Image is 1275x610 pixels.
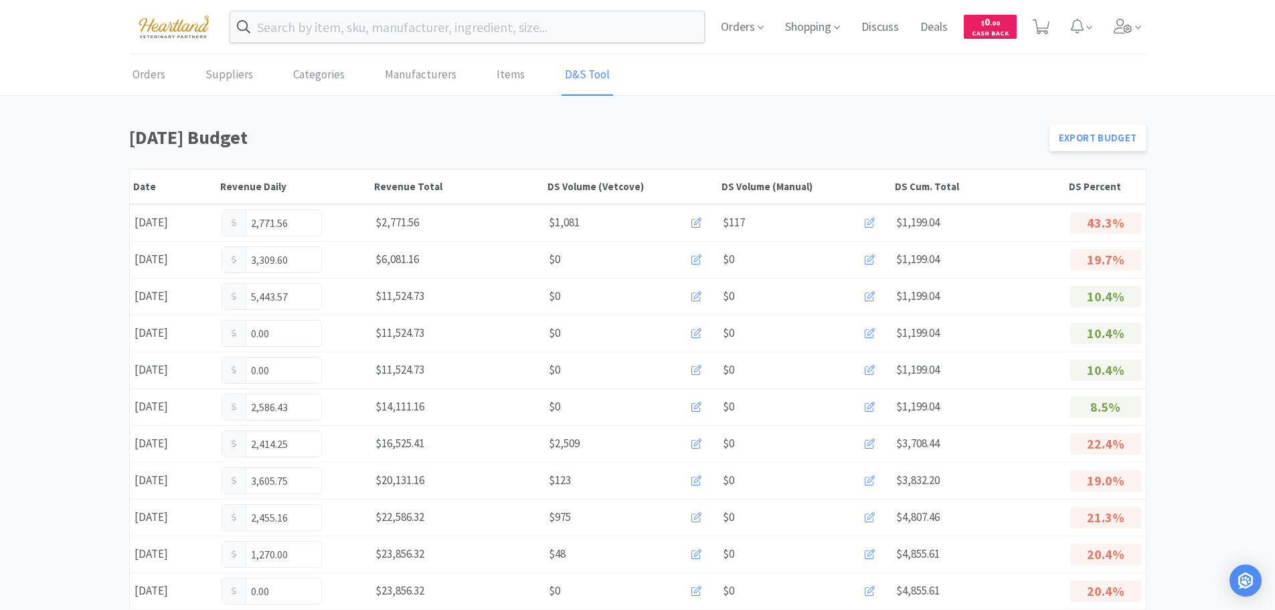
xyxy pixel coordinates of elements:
span: $1,199.04 [896,215,940,230]
span: $2,509 [549,435,580,453]
p: 21.3% [1070,507,1141,528]
span: $2,771.56 [375,215,419,230]
div: [DATE] [130,577,217,605]
p: 10.4% [1070,360,1141,381]
div: [DATE] [130,246,217,273]
div: [DATE] [130,393,217,421]
img: cad7bdf275c640399d9c6e0c56f98fd2_10.png [129,8,219,45]
p: 8.5% [1070,396,1141,418]
a: Deals [915,21,953,33]
a: Export Budget [1049,125,1146,151]
span: $0 [723,361,734,379]
span: $1,199.04 [896,289,940,303]
p: 10.4% [1070,286,1141,307]
span: $3,832.20 [896,473,940,487]
span: $11,524.73 [375,289,424,303]
span: $4,855.61 [896,583,940,598]
span: $22,586.32 [375,510,424,524]
p: 20.4% [1070,581,1141,602]
div: Open Intercom Messenger [1229,564,1262,597]
span: $0 [723,508,734,526]
a: Items [493,55,528,96]
span: $0 [723,435,734,453]
span: $48 [549,545,566,563]
div: Revenue Daily [220,180,367,193]
div: [DATE] [130,209,217,236]
span: $11,524.73 [375,325,424,340]
a: Suppliers [202,55,256,96]
span: $23,856.32 [375,546,424,561]
span: $0 [723,582,734,600]
span: $0 [723,545,734,563]
p: 22.4% [1070,433,1141,455]
span: $1,199.04 [896,252,940,266]
div: [DATE] [130,356,217,384]
span: $0 [723,471,734,489]
span: Cash Back [972,30,1009,39]
div: Revenue Total [374,180,541,193]
span: $0 [549,361,560,379]
div: Date [133,180,214,193]
span: $0 [549,287,560,305]
div: [DATE] [130,504,217,531]
span: $975 [549,508,571,526]
div: DS Volume (Manual) [721,180,889,193]
span: . 00 [990,19,1000,27]
span: $0 [723,324,734,342]
span: $0 [723,250,734,269]
div: DS Volume (Vetcove) [547,180,715,193]
a: Manufacturers [381,55,460,96]
div: [DATE] [130,319,217,347]
span: $4,855.61 [896,546,940,561]
span: $1,199.04 [896,362,940,377]
span: $20,131.16 [375,473,424,487]
span: $1,199.04 [896,325,940,340]
span: $6,081.16 [375,252,419,266]
p: 19.7% [1070,249,1141,271]
span: $0 [723,398,734,416]
span: $1,081 [549,214,580,232]
div: [DATE] [130,540,217,568]
div: DS Cum. Total [895,180,1062,193]
span: $4,807.46 [896,510,940,524]
span: $117 [723,214,745,232]
span: $ [981,19,985,27]
span: $0 [549,324,560,342]
p: 10.4% [1070,323,1141,344]
span: $11,524.73 [375,362,424,377]
div: [DATE] [130,430,217,457]
span: $16,525.41 [375,436,424,451]
p: 43.3% [1070,212,1141,234]
span: $14,111.16 [375,399,424,414]
span: $0 [723,287,734,305]
div: DS Percent [1069,180,1142,193]
div: [DATE] [130,467,217,494]
h1: [DATE] Budget [129,123,1041,153]
span: $1,199.04 [896,399,940,414]
span: $0 [549,582,560,600]
p: 19.0% [1070,470,1141,491]
span: $0 [549,250,560,269]
span: 0 [981,15,1000,28]
span: $3,708.44 [896,436,940,451]
a: Discuss [856,21,904,33]
p: 20.4% [1070,544,1141,565]
a: D&S Tool [562,55,613,96]
a: Orders [129,55,169,96]
a: Categories [290,55,348,96]
div: [DATE] [130,283,217,310]
span: $0 [549,398,560,416]
span: $123 [549,471,571,489]
input: Search by item, sku, manufacturer, ingredient, size... [230,11,705,42]
a: $0.00Cash Back [964,9,1017,45]
span: $23,856.32 [375,583,424,598]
